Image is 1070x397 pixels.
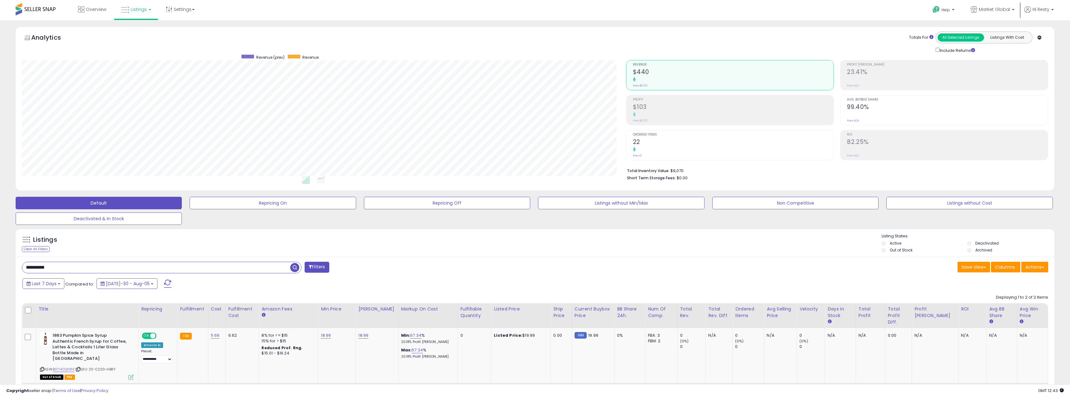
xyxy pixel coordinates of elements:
[180,333,192,340] small: FBA
[633,63,834,67] span: Revenue
[1024,6,1054,20] a: Hi Resty
[1020,319,1023,325] small: Avg Win Price.
[847,68,1048,77] h2: 23.41%
[261,306,316,312] div: Amazon Fees
[1033,6,1049,12] span: Hi Resty
[627,175,676,181] b: Short Term Storage Fees:
[627,168,669,173] b: Total Inventory Value:
[991,262,1020,272] button: Columns
[961,333,982,338] div: N/A
[858,333,880,338] div: N/A
[828,319,831,325] small: Days In Stock.
[712,197,878,209] button: Non Competitive
[708,333,728,338] div: N/A
[358,306,396,312] div: [PERSON_NAME]
[364,197,530,209] button: Repricing Off
[321,332,331,339] a: 18.99
[847,133,1048,136] span: ROI
[928,1,961,20] a: Help
[799,333,825,338] div: 0
[767,333,792,338] div: N/A
[995,264,1015,270] span: Columns
[979,6,1010,12] span: Market Global
[847,119,859,122] small: Prev: N/A
[975,247,992,253] label: Archived
[680,344,706,350] div: 0
[553,333,567,338] div: 0.00
[989,333,1012,338] div: N/A
[735,333,764,338] div: 0
[31,33,73,43] h5: Analytics
[847,154,859,157] small: Prev: N/A
[888,333,907,338] div: 0.00
[86,6,106,12] span: Overview
[401,347,412,353] b: Max:
[958,262,990,272] button: Save View
[633,133,834,136] span: Ordered Items
[40,333,134,379] div: ASIN:
[52,333,128,363] b: 1883 Pumpkin Spice Syrup Authentic French Syrup for Coffee, Lattes & Cocktails 1 Liter Glass Bott...
[680,339,689,344] small: (0%)
[890,247,913,253] label: Out of Stock
[938,33,984,42] button: All Selected Listings
[16,197,182,209] button: Default
[633,138,834,147] h2: 22
[53,388,80,394] a: Terms of Use
[460,306,489,319] div: Fulfillable Quantity
[401,340,453,344] p: 20.18% Profit [PERSON_NAME]
[888,306,909,325] div: Total Profit Diff.
[847,84,859,87] small: Prev: N/A
[890,241,901,246] label: Active
[53,367,74,372] a: B07HCQHX1K
[828,306,853,319] div: Days In Stock
[64,375,75,380] span: FBA
[847,103,1048,112] h2: 99.40%
[22,246,50,252] div: Clear All Filters
[882,233,1054,239] p: Listing States:
[401,333,453,344] div: %
[648,306,674,319] div: Num of Comp.
[1020,306,1045,319] div: Avg Win Price
[401,332,411,338] b: Min:
[228,306,256,319] div: Fulfillment Cost
[211,306,223,312] div: Cost
[261,338,313,344] div: 15% for > $15
[767,306,794,319] div: Avg Selling Price
[22,278,64,289] button: Last 7 Days
[828,333,851,338] div: N/A
[633,103,834,112] h2: $103
[799,339,808,344] small: (0%)
[633,119,648,122] small: Prev: $0.00
[617,333,640,338] div: 0%
[180,306,205,312] div: Fulfillment
[142,333,150,339] span: ON
[97,278,157,289] button: [DATE]-30 - Aug-05
[633,154,642,157] small: Prev: 0
[412,347,423,353] a: 67.34
[401,355,453,359] p: 20.18% Profit [PERSON_NAME]
[494,306,548,312] div: Listed Price
[6,388,29,394] strong: Copyright
[538,197,704,209] button: Listings without Min/Max
[6,388,108,394] div: seller snap | |
[633,84,648,87] small: Prev: $0.00
[914,333,953,338] div: N/A
[847,98,1048,102] span: Avg. Buybox Share
[141,342,163,348] div: Amazon AI
[32,280,57,287] span: Last 7 Days
[847,63,1048,67] span: Profit [PERSON_NAME]
[410,332,421,339] a: 67.34
[575,332,587,339] small: FBM
[38,306,136,312] div: Title
[40,375,63,380] span: All listings that are currently out of stock and unavailable for purchase on Amazon
[735,306,761,319] div: Ordered Items
[677,175,688,181] span: $0.00
[141,349,172,363] div: Preset:
[931,47,983,54] div: Include Returns
[648,333,672,338] div: FBA: 3
[708,306,730,319] div: Total Rev. Diff.
[358,332,368,339] a: 18.99
[799,306,822,312] div: Velocity
[648,338,672,344] div: FBM: 2
[261,333,313,338] div: 8% for <= $15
